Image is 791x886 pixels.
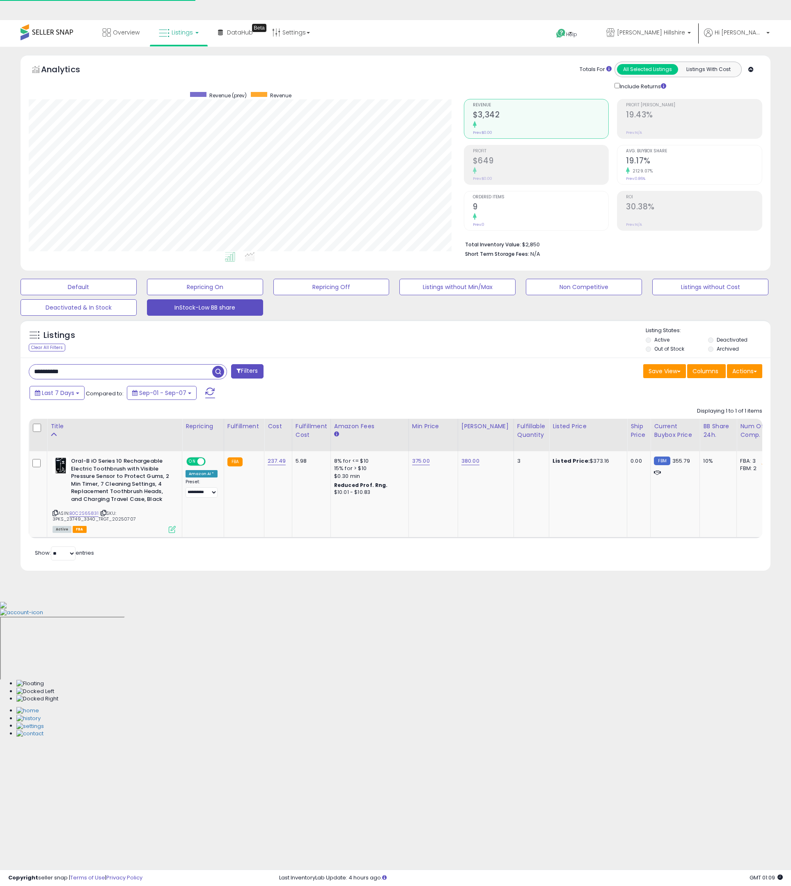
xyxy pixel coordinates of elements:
div: Num of Comp. [740,422,770,439]
h2: 9 [473,202,609,213]
span: [PERSON_NAME] Hillshire [617,28,685,37]
b: Listed Price: [553,457,590,465]
span: N/A [530,250,540,258]
div: ASIN: [53,457,176,532]
div: Fulfillment [227,422,261,431]
span: Listings [172,28,193,37]
span: | SKU: 3PKS_23749_3340_TRGT_20250707 [53,510,136,522]
div: Min Price [412,422,454,431]
h5: Analytics [41,64,96,77]
a: 237.49 [268,457,286,465]
img: Contact [16,730,44,738]
b: Short Term Storage Fees: [465,250,529,257]
button: Actions [727,364,762,378]
div: $10.01 - $10.83 [334,489,402,496]
button: Last 7 Days [30,386,85,400]
a: 380.00 [461,457,479,465]
div: Amazon Fees [334,422,405,431]
div: Fulfillment Cost [296,422,327,439]
div: 8% for <= $10 [334,457,402,465]
button: Save View [643,364,686,378]
small: Prev: N/A [626,130,642,135]
div: Title [50,422,179,431]
span: Revenue [270,92,291,99]
div: Current Buybox Price [654,422,696,439]
div: Amazon AI * [186,470,218,477]
span: Revenue (prev) [209,92,247,99]
h2: 30.38% [626,202,762,213]
button: Non Competitive [526,279,642,295]
img: Docked Right [16,695,58,703]
a: Overview [96,20,146,45]
button: Default [21,279,137,295]
small: FBM [654,457,670,465]
div: Preset: [186,479,218,498]
div: Include Returns [608,81,676,91]
label: Archived [717,345,739,352]
span: Show: entries [35,549,94,557]
div: Cost [268,422,289,431]
b: Total Inventory Value: [465,241,521,248]
span: Revenue [473,103,609,108]
h2: $3,342 [473,110,609,121]
button: Repricing On [147,279,263,295]
button: Columns [687,364,726,378]
small: Amazon Fees. [334,431,339,438]
a: B0C2S65831 [69,510,99,517]
span: Profit [PERSON_NAME] [626,103,762,108]
a: Listings [153,20,205,45]
span: ROI [626,195,762,200]
span: All listings currently available for purchase on Amazon [53,526,71,533]
small: Prev: 0 [473,222,484,227]
button: Sep-01 - Sep-07 [127,386,197,400]
img: History [16,715,41,723]
div: Listed Price [553,422,624,431]
a: Settings [266,20,316,45]
span: 355.79 [672,457,690,465]
h5: Listings [44,330,75,341]
small: Prev: 0.86% [626,176,645,181]
img: Docked Left [16,688,54,695]
span: Overview [113,28,140,37]
small: Prev: $0.00 [473,176,492,181]
span: Profit [473,149,609,154]
h2: 19.43% [626,110,762,121]
img: Settings [16,723,44,730]
a: 375.00 [412,457,430,465]
div: Totals For [580,66,612,73]
div: Displaying 1 to 1 of 1 items [697,407,762,415]
span: Avg. Buybox Share [626,149,762,154]
img: Floating [16,680,44,688]
div: 15% for > $10 [334,465,402,472]
span: FBA [73,526,87,533]
small: Prev: $0.00 [473,130,492,135]
span: Help [566,31,577,38]
button: Filters [231,364,263,379]
img: 41YGyvtWbBL._SL40_.jpg [53,457,69,474]
div: Repricing [186,422,220,431]
div: FBM: 2 [740,465,767,472]
small: 2129.07% [630,168,653,174]
p: Listing States: [646,327,770,335]
div: Clear All Filters [29,344,65,351]
span: OFF [204,458,218,465]
small: Prev: N/A [626,222,642,227]
h2: $649 [473,156,609,167]
span: Columns [692,367,718,375]
div: 0.00 [631,457,644,465]
div: 5.98 [296,457,324,465]
b: Oral-B iO Series 10 Rechargeable Electric Toothbrush with Visible Pressure Sensor to Protect Gums... [71,457,171,505]
span: Compared to: [86,390,124,397]
span: Sep-01 - Sep-07 [139,389,186,397]
label: Out of Stock [654,345,684,352]
div: Tooltip anchor [252,24,266,32]
i: Get Help [556,28,566,39]
div: $373.16 [553,457,621,465]
button: Listings without Min/Max [399,279,516,295]
button: InStock-Low BB share [147,299,263,316]
label: Deactivated [717,336,747,343]
div: $0.30 min [334,473,402,480]
span: DataHub [227,28,253,37]
div: 3 [517,457,543,465]
div: Ship Price [631,422,647,439]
